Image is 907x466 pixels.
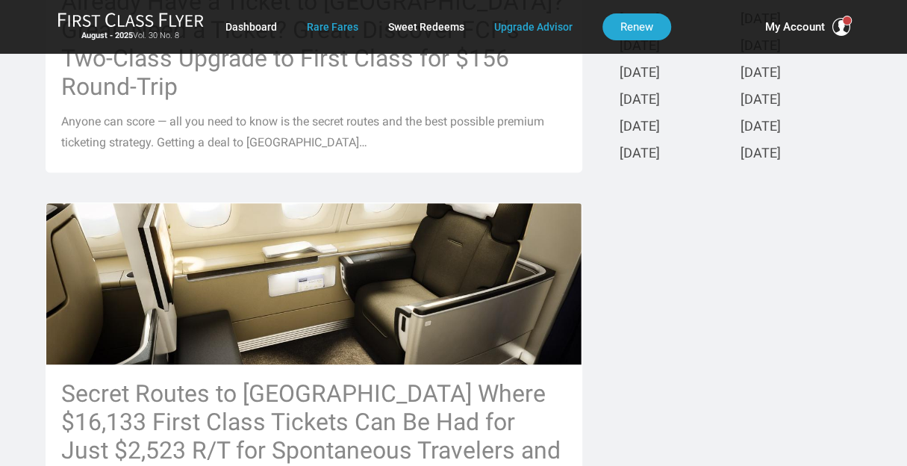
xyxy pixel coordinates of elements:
[741,66,781,81] a: [DATE]
[620,66,660,81] a: [DATE]
[57,12,204,28] img: First Class Flyer
[81,31,133,40] strong: August - 2025
[57,12,204,42] a: First Class FlyerAugust - 2025Vol. 30 No. 8
[225,13,277,40] a: Dashboard
[307,13,358,40] a: Rare Fares
[620,119,660,135] a: [DATE]
[620,146,660,162] a: [DATE]
[764,18,824,36] span: My Account
[602,13,671,40] a: Renew
[388,13,464,40] a: Sweet Redeems
[741,119,781,135] a: [DATE]
[741,93,781,108] a: [DATE]
[764,18,850,36] button: My Account
[620,93,660,108] a: [DATE]
[61,111,567,153] p: Anyone can score — all you need to know is the secret routes and the best possible premium ticket...
[741,146,781,162] a: [DATE]
[57,31,204,41] small: Vol. 30 No. 8
[494,13,573,40] a: Upgrade Advisor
